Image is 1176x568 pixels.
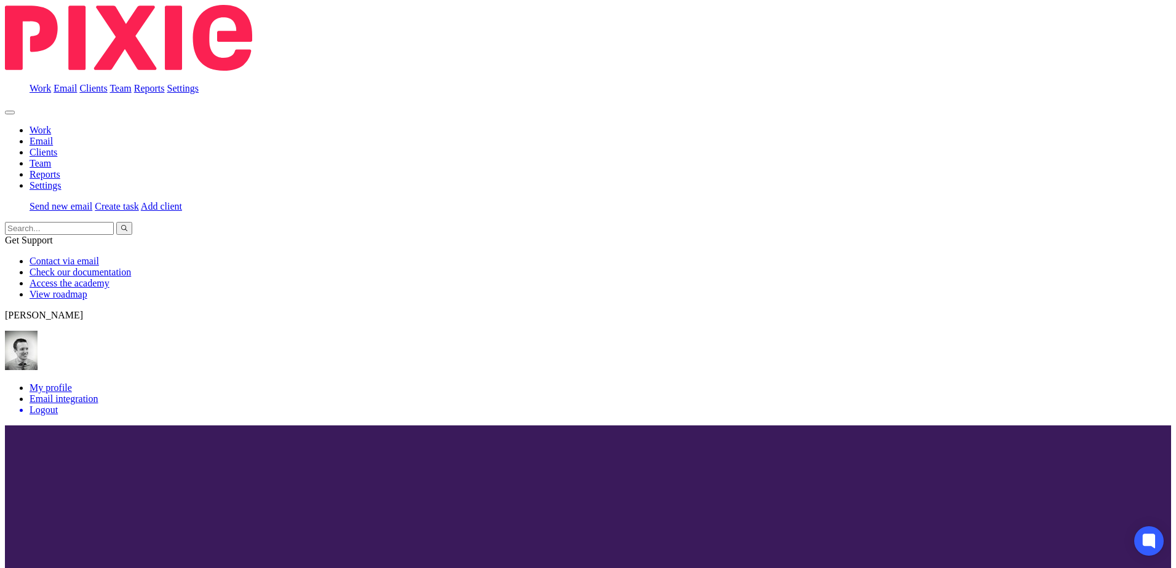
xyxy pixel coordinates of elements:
a: Settings [30,180,62,191]
a: Clients [30,147,57,157]
a: Create task [95,201,139,211]
img: Pixie [5,5,252,71]
p: [PERSON_NAME] [5,310,1171,321]
a: Team [30,158,51,168]
a: My profile [30,382,72,393]
a: Settings [167,83,199,93]
a: Logout [30,404,1171,416]
button: Search [116,222,132,235]
a: View roadmap [30,289,87,299]
span: Get Support [5,235,53,245]
a: Clients [79,83,107,93]
a: Send new email [30,201,92,211]
a: Check our documentation [30,267,131,277]
a: Work [30,125,51,135]
a: Work [30,83,51,93]
a: Add client [141,201,182,211]
span: Logout [30,404,58,415]
a: Access the academy [30,278,109,288]
a: Email [54,83,77,93]
a: Contact via email [30,256,99,266]
a: Email [30,136,53,146]
a: Reports [30,169,60,179]
a: Team [109,83,131,93]
input: Search [5,222,114,235]
a: Reports [134,83,165,93]
a: Email integration [30,393,98,404]
img: Andy_2025.jpg [5,331,38,370]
